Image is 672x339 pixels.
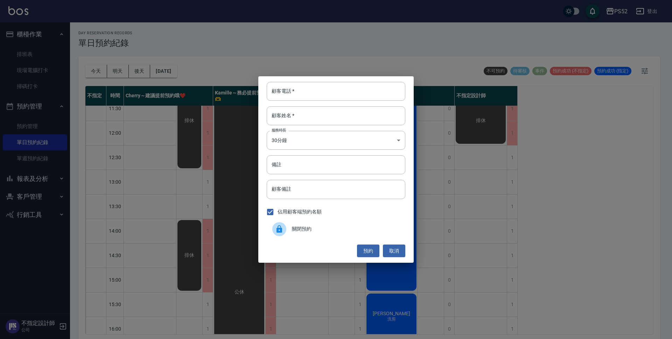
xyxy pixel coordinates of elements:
span: 佔用顧客端預約名額 [278,208,322,216]
div: 關閉預約 [267,219,405,239]
span: 關閉預約 [292,225,400,233]
div: 30分鐘 [267,131,405,150]
button: 預約 [357,245,379,257]
button: 取消 [383,245,405,257]
label: 服務時長 [272,128,286,133]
